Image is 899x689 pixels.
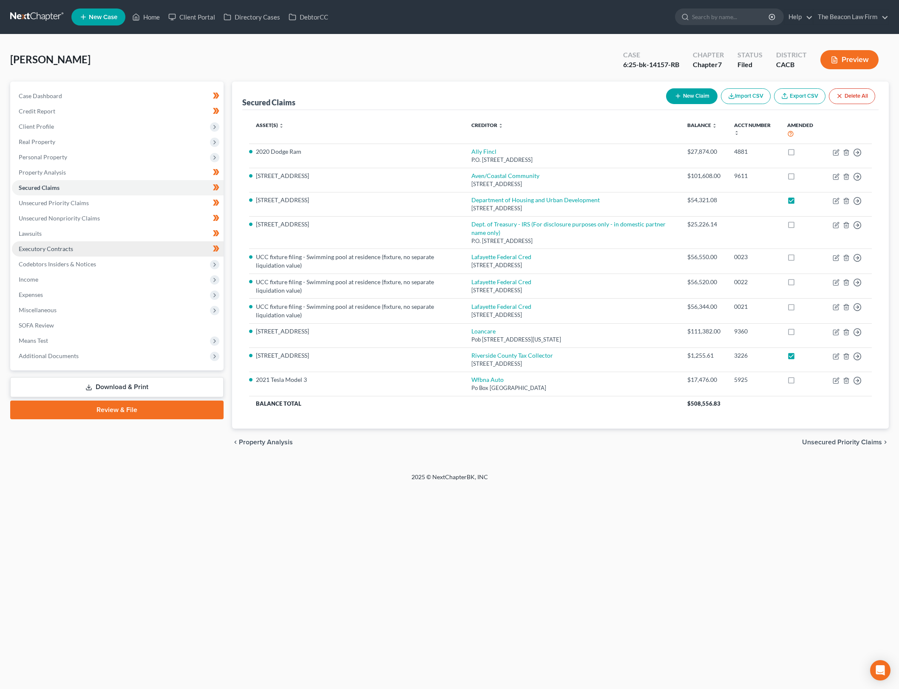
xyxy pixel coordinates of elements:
[471,360,673,368] div: [STREET_ADDRESS]
[256,351,458,360] li: [STREET_ADDRESS]
[693,60,724,70] div: Chapter
[687,376,720,384] div: $17,476.00
[687,220,720,229] div: $25,226.14
[12,88,224,104] a: Case Dashboard
[128,9,164,25] a: Home
[471,303,531,310] a: Lafayette Federal Cred
[19,215,100,222] span: Unsecured Nonpriority Claims
[471,204,673,212] div: [STREET_ADDRESS]
[19,153,67,161] span: Personal Property
[737,60,763,70] div: Filed
[687,147,720,156] div: $27,874.00
[776,60,807,70] div: CACB
[19,276,38,283] span: Income
[471,220,666,236] a: Dept. of Treasury - IRS (For disclosure purposes only - in domestic partner name only)
[256,302,458,319] li: UCC fixture filing - Swimming pool at residence (fixture, no separate liquidation value)
[734,253,774,261] div: 0023
[734,351,774,360] div: 3226
[802,439,882,446] span: Unsecured Priority Claims
[19,107,55,115] span: Credit Report
[666,88,717,104] button: New Claim
[734,376,774,384] div: 5925
[232,439,239,446] i: chevron_left
[239,439,293,446] span: Property Analysis
[687,172,720,180] div: $101,608.00
[734,278,774,286] div: 0022
[734,172,774,180] div: 9611
[471,352,553,359] a: Riverside County Tax Collector
[498,123,503,128] i: unfold_more
[19,230,42,237] span: Lawsuits
[471,172,539,179] a: Aven/Coastal Community
[471,180,673,188] div: [STREET_ADDRESS]
[164,9,219,25] a: Client Portal
[882,439,889,446] i: chevron_right
[687,400,720,407] span: $508,556.83
[737,50,763,60] div: Status
[734,327,774,336] div: 9360
[471,376,504,383] a: Wfbna Auto
[19,138,55,145] span: Real Property
[256,327,458,336] li: [STREET_ADDRESS]
[734,122,771,136] a: Acct Number unfold_more
[256,278,458,295] li: UCC fixture filing - Swimming pool at residence (fixture, no separate liquidation value)
[687,122,717,128] a: Balance unfold_more
[471,384,673,392] div: Po Box [GEOGRAPHIC_DATA]
[10,377,224,397] a: Download & Print
[19,337,48,344] span: Means Test
[249,396,681,411] th: Balance Total
[693,50,724,60] div: Chapter
[256,220,458,229] li: [STREET_ADDRESS]
[256,196,458,204] li: [STREET_ADDRESS]
[19,291,43,298] span: Expenses
[19,199,89,206] span: Unsecured Priority Claims
[820,50,879,69] button: Preview
[776,50,807,60] div: District
[19,352,79,359] span: Additional Documents
[19,322,54,329] span: SOFA Review
[471,261,673,269] div: [STREET_ADDRESS]
[471,156,673,164] div: P.O. [STREET_ADDRESS]
[780,117,826,144] th: Amended
[471,336,673,344] div: Pob [STREET_ADDRESS][US_STATE]
[10,401,224,419] a: Review & File
[256,376,458,384] li: 2021 Tesla Model 3
[19,184,60,191] span: Secured Claims
[687,351,720,360] div: $1,255.61
[471,253,531,260] a: Lafayette Federal Cred
[623,60,679,70] div: 6:25-bk-14157-RB
[12,318,224,333] a: SOFA Review
[829,88,875,104] button: Delete All
[870,660,890,681] div: Open Intercom Messenger
[12,241,224,257] a: Executory Contracts
[12,211,224,226] a: Unsecured Nonpriority Claims
[256,253,458,270] li: UCC fixture filing - Swimming pool at residence (fixture, no separate liquidation value)
[687,278,720,286] div: $56,520.00
[734,130,739,136] i: unfold_more
[242,97,295,107] div: Secured Claims
[471,196,600,203] a: Department of Housing and Urban Development
[471,328,496,335] a: Loancare
[623,50,679,60] div: Case
[687,253,720,261] div: $56,550.00
[687,196,720,204] div: $54,321.08
[734,147,774,156] div: 4881
[734,302,774,311] div: 0021
[718,60,722,68] span: 7
[12,104,224,119] a: Credit Report
[12,226,224,241] a: Lawsuits
[712,123,717,128] i: unfold_more
[692,9,770,25] input: Search by name...
[687,302,720,311] div: $56,344.00
[219,9,284,25] a: Directory Cases
[12,180,224,195] a: Secured Claims
[687,327,720,336] div: $111,382.00
[19,169,66,176] span: Property Analysis
[207,473,692,488] div: 2025 © NextChapterBK, INC
[19,260,96,268] span: Codebtors Insiders & Notices
[12,165,224,180] a: Property Analysis
[784,9,813,25] a: Help
[471,278,531,285] a: Lafayette Federal Cred
[19,306,57,313] span: Miscellaneous
[814,9,888,25] a: The Beacon Law Firm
